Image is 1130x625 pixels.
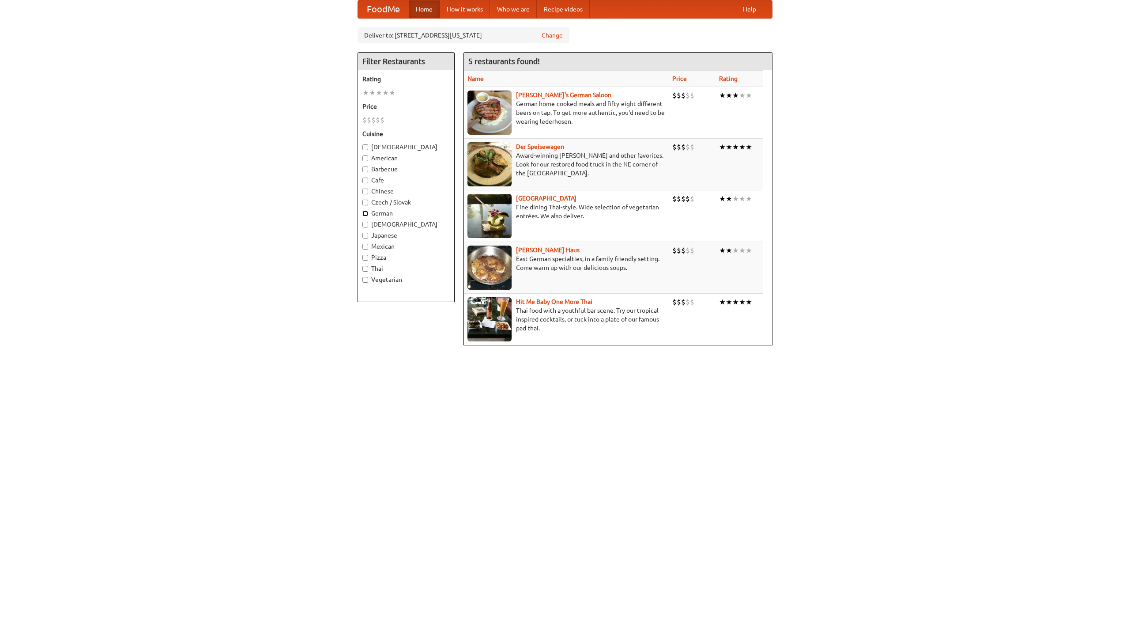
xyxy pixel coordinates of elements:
a: Hit Me Baby One More Thai [516,298,592,305]
li: ★ [369,88,376,98]
li: ★ [726,246,732,255]
li: ★ [739,297,746,307]
li: ★ [719,142,726,152]
li: ★ [362,88,369,98]
input: Thai [362,266,368,272]
input: [DEMOGRAPHIC_DATA] [362,222,368,227]
label: Mexican [362,242,450,251]
li: $ [681,194,686,204]
ng-pluralize: 5 restaurants found! [468,57,540,65]
li: $ [371,115,376,125]
input: Japanese [362,233,368,239]
li: ★ [732,91,739,100]
li: $ [690,246,694,255]
a: Rating [719,75,738,82]
li: ★ [739,246,746,255]
li: $ [677,297,681,307]
li: ★ [726,297,732,307]
label: [DEMOGRAPHIC_DATA] [362,143,450,152]
input: Chinese [362,189,368,194]
a: Der Speisewagen [516,143,564,150]
a: Price [672,75,687,82]
li: $ [677,246,681,255]
p: Fine dining Thai-style. Wide selection of vegetarian entrées. We also deliver. [467,203,665,220]
li: $ [672,194,677,204]
li: $ [690,194,694,204]
label: Japanese [362,231,450,240]
p: Award-winning [PERSON_NAME] and other favorites. Look for our restored food truck in the NE corne... [467,151,665,178]
img: satay.jpg [467,194,512,238]
label: Chinese [362,187,450,196]
b: [GEOGRAPHIC_DATA] [516,195,576,202]
a: Help [736,0,763,18]
li: ★ [719,297,726,307]
p: Thai food with a youthful bar scene. Try our tropical inspired cocktails, or tuck into a plate of... [467,306,665,333]
li: $ [686,194,690,204]
li: $ [362,115,367,125]
li: ★ [732,142,739,152]
li: ★ [726,194,732,204]
a: How it works [440,0,490,18]
label: American [362,154,450,163]
a: FoodMe [358,0,409,18]
label: Czech / Slovak [362,198,450,207]
b: [PERSON_NAME]'s German Saloon [516,91,611,98]
a: Home [409,0,440,18]
img: kohlhaus.jpg [467,246,512,290]
li: ★ [376,88,382,98]
li: ★ [719,91,726,100]
p: East German specialties, in a family-friendly setting. Come warm up with our delicious soups. [467,254,665,272]
input: Mexican [362,244,368,250]
a: [PERSON_NAME] Haus [516,246,580,254]
li: ★ [719,194,726,204]
li: $ [677,142,681,152]
li: $ [672,246,677,255]
li: ★ [726,142,732,152]
label: [DEMOGRAPHIC_DATA] [362,220,450,229]
input: Czech / Slovak [362,200,368,205]
label: Thai [362,264,450,273]
label: Vegetarian [362,275,450,284]
a: Name [467,75,484,82]
img: babythai.jpg [467,297,512,341]
li: $ [686,91,690,100]
li: $ [672,297,677,307]
li: ★ [719,246,726,255]
input: Barbecue [362,167,368,172]
li: $ [376,115,380,125]
li: $ [677,194,681,204]
img: speisewagen.jpg [467,142,512,186]
li: $ [681,246,686,255]
a: Recipe videos [537,0,590,18]
li: $ [690,297,694,307]
li: ★ [746,246,752,255]
li: ★ [732,194,739,204]
input: German [362,211,368,216]
h4: Filter Restaurants [358,53,454,70]
h5: Price [362,102,450,111]
input: Pizza [362,255,368,261]
li: $ [672,142,677,152]
li: $ [686,297,690,307]
li: $ [690,91,694,100]
input: American [362,155,368,161]
label: Barbecue [362,165,450,174]
li: $ [686,246,690,255]
p: German home-cooked meals and fifty-eight different beers on tap. To get more authentic, you'd nee... [467,99,665,126]
li: $ [681,91,686,100]
a: Who we are [490,0,537,18]
li: ★ [382,88,389,98]
h5: Cuisine [362,129,450,138]
li: ★ [732,246,739,255]
li: $ [380,115,384,125]
li: $ [367,115,371,125]
li: ★ [746,91,752,100]
li: $ [690,142,694,152]
li: $ [686,142,690,152]
input: Cafe [362,178,368,183]
li: ★ [389,88,395,98]
div: Deliver to: [STREET_ADDRESS][US_STATE] [358,27,569,43]
h5: Rating [362,75,450,83]
label: Pizza [362,253,450,262]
